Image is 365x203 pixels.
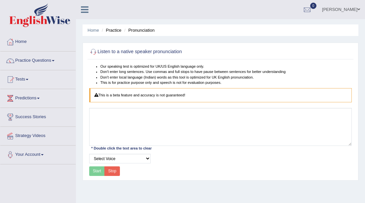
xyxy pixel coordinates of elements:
button: Stop [104,166,120,176]
li: Our speaking test is optimized for UK/US English language only. [100,64,352,69]
a: Home [0,33,76,49]
a: Practice Questions [0,51,76,68]
li: This is for practice purpose only and speech is not for evaluation purposes. [100,80,352,85]
div: * Double click the text area to clear [89,146,154,152]
li: Practice [100,27,121,33]
a: Tests [0,70,76,87]
li: Don't enter local language (Indian) words as this tool is optimized for UK English pronunciation. [100,75,352,80]
a: Success Stories [0,108,76,124]
div: This is a beta feature and accuracy is not guaranteed! [89,88,352,103]
a: Your Account [0,146,76,162]
span: 0 [310,3,317,9]
li: Pronunciation [123,27,155,33]
h2: Listen to a native speaker pronunciation [89,48,252,56]
a: Strategy Videos [0,127,76,143]
a: Home [88,28,99,33]
a: Predictions [0,89,76,106]
li: Don't enter long sentences. Use commas and full stops to have pause between sentences for better ... [100,69,352,74]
